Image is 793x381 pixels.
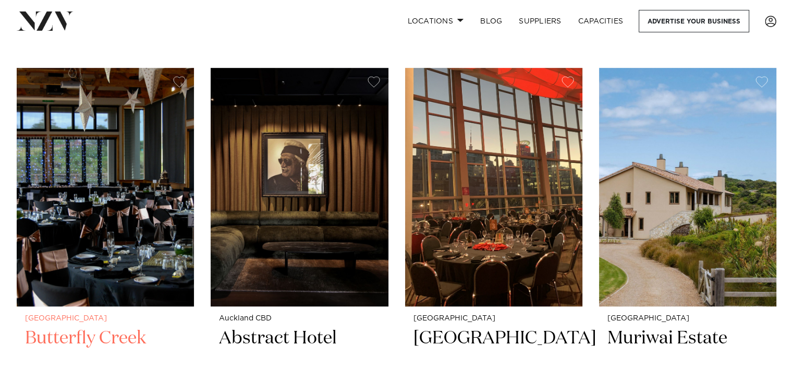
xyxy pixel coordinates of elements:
a: Locations [399,10,472,32]
small: [GEOGRAPHIC_DATA] [25,315,186,323]
img: nzv-logo.png [17,11,74,30]
small: [GEOGRAPHIC_DATA] [607,315,768,323]
small: [GEOGRAPHIC_DATA] [413,315,574,323]
a: Capacities [570,10,632,32]
small: Auckland CBD [219,315,380,323]
a: BLOG [472,10,510,32]
a: Advertise your business [639,10,749,32]
a: SUPPLIERS [510,10,569,32]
